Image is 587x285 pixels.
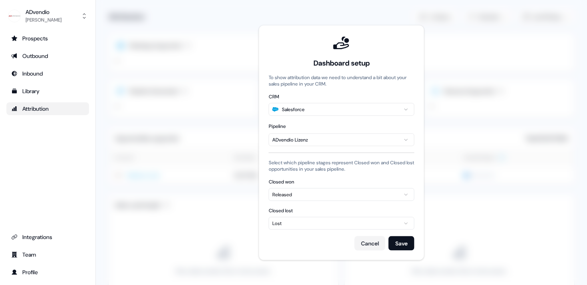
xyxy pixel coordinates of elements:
[269,159,414,172] p: Select which pipeline stages represent Closed won and Closed lost opportunities in your sales pip...
[11,87,84,95] div: Library
[272,190,292,198] div: Released
[6,85,89,98] a: Go to templates
[11,105,84,113] div: Attribution
[269,207,414,213] label: Closed lost
[6,6,89,26] button: ADvendio[PERSON_NAME]
[6,67,89,80] a: Go to Inbound
[11,251,84,259] div: Team
[389,236,414,250] button: Save
[6,32,89,45] a: Go to prospects
[11,233,84,241] div: Integrations
[11,52,84,60] div: Outbound
[269,74,414,87] p: To show attribution data we need to understand a bit about your sales pipeline in your CRM.
[26,8,61,16] div: ADvendio
[6,102,89,115] a: Go to attribution
[26,16,61,24] div: [PERSON_NAME]
[6,266,89,279] a: Go to profile
[272,219,282,227] div: Lost
[11,70,84,78] div: Inbound
[269,93,414,100] label: CRM
[313,58,370,68] div: Dashboard setup
[6,248,89,261] a: Go to team
[355,236,385,250] button: Cancel
[269,122,286,130] div: Pipeline
[11,34,84,42] div: Prospects
[269,178,414,185] label: Closed won
[11,268,84,276] div: Profile
[6,50,89,62] a: Go to outbound experience
[6,231,89,243] a: Go to integrations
